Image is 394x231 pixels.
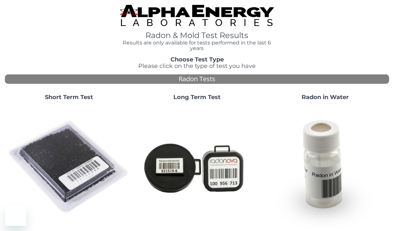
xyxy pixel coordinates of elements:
[136,106,259,229] img: Radtrak2vsRadtrak3.jpg
[120,5,274,26] img: TightCrop.jpg
[170,56,224,63] strong: Choose Test Type
[120,40,274,51] h4: Results are only available for tests performed in the last 6 years
[5,205,26,226] iframe: Button to launch messaging window
[302,94,349,101] strong: Radon in Water
[264,106,387,229] img: RadoninWater.jpg
[173,94,221,101] strong: Long Term Test
[120,31,274,40] h1: Radon & Mold Test Results
[45,94,93,101] strong: Short Term Test
[138,62,256,70] span: Please click on the type of test you have
[5,74,389,84] div: Radon Tests
[7,106,130,229] img: ShortTerm.jpg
